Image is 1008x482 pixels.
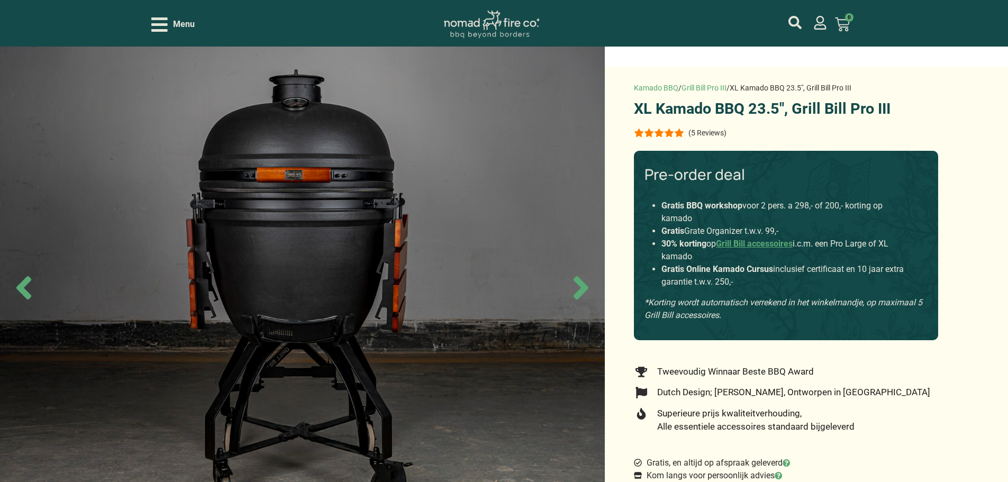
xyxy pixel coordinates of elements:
[716,239,793,249] a: Grill Bill accessoires
[444,11,539,39] img: Nomad Logo
[562,269,600,306] span: Next slide
[661,263,911,288] li: inclusief certificaat en 10 jaar extra garantie t.w.v. 250,-
[634,101,938,116] h1: XL Kamado BBQ 23.5″, Grill Bill Pro III
[730,84,851,92] span: XL Kamado BBQ 23.5″, Grill Bill Pro III
[661,238,911,263] li: op i.c.m. een Pro Large of XL kamado
[688,129,727,137] p: (5 Reviews)
[678,84,682,92] span: /
[644,297,922,320] em: *Korting wordt automatisch verrekend in het winkelmandje, op maximaal 5 Grill Bill accessoires.
[661,264,773,274] strong: Gratis Online Kamado Cursus
[634,457,790,469] a: Gratis, en altijd op afspraak geleverd
[634,84,678,92] a: Kamado BBQ
[845,13,853,22] span: 0
[661,225,911,238] li: Grate Organizer t.w.v. 99,-
[813,16,827,30] a: mijn account
[661,239,706,249] strong: 30% korting
[661,226,684,236] strong: Gratis
[5,269,42,306] span: Previous slide
[655,407,855,434] span: Superieure prijs kwaliteitverhouding, Alle essentiele accessoires standaard bijgeleverd
[682,84,727,92] a: Grill Bill Pro III
[644,166,928,184] h3: Pre-order deal
[727,84,730,92] span: /
[173,18,195,31] span: Menu
[655,386,930,399] span: Dutch Design; [PERSON_NAME], Ontworpen in [GEOGRAPHIC_DATA]
[661,201,742,211] strong: Gratis BBQ workshop
[644,457,790,469] span: Gratis, en altijd op afspraak geleverd
[655,365,814,379] span: Tweevoudig Winnaar Beste BBQ Award
[822,11,862,38] a: 0
[661,199,911,225] li: voor 2 pers. a 298,- of 200,- korting op kamado
[151,15,195,34] div: Open/Close Menu
[634,83,851,94] nav: breadcrumbs
[634,469,782,482] a: Kom langs voor persoonlijk advies
[644,469,782,482] span: Kom langs voor persoonlijk advies
[788,16,802,29] a: mijn account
